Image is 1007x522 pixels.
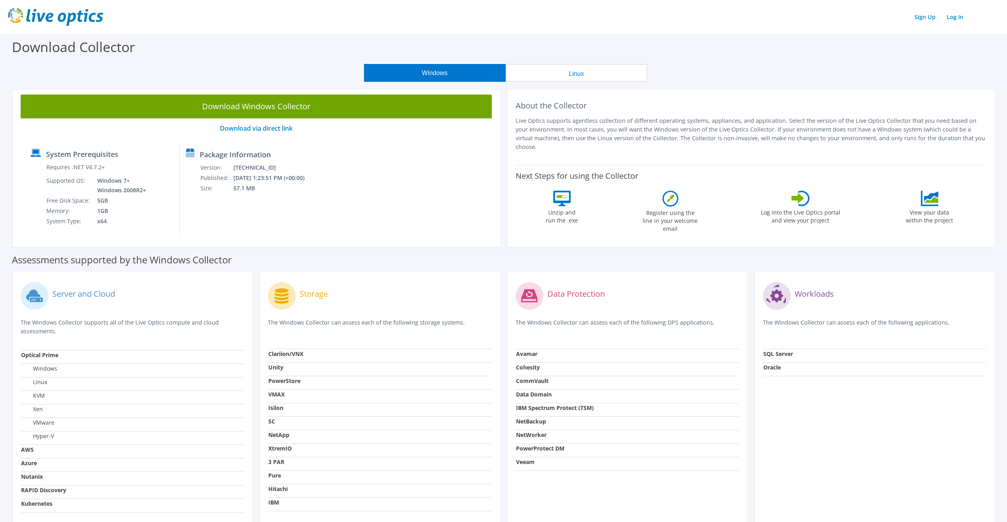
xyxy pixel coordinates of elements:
td: Version: [200,162,233,173]
a: Sign Up [911,11,940,23]
label: Log into the Live Optics portal and view your project [761,206,841,224]
strong: SC [268,418,275,425]
strong: PowerProtect DM [516,445,564,452]
label: Linux [21,378,47,386]
img: live_optics_svg.svg [8,8,103,26]
p: The Windows Collector can assess each of the following DPS applications. [516,318,739,334]
strong: Pure [268,472,281,479]
strong: XtremIO [268,445,292,452]
label: Server and Cloud [52,290,115,298]
label: Next Steps for using the Collector [516,171,638,181]
td: x64 [91,216,148,226]
h2: About the Collector [516,101,987,110]
td: System Type: [46,216,91,226]
p: The Windows Collector supports all of the Live Optics compute and cloud assessments. [21,318,244,336]
strong: NetWorker [516,431,547,439]
strong: Data Domain [516,391,552,398]
a: Log In [943,11,967,23]
strong: Nutanix [21,473,43,480]
strong: Clariion/VNX [268,350,303,358]
button: Windows [364,64,506,82]
p: The Windows Collector can assess each of the following storage systems. [268,318,491,334]
label: Xen [21,405,43,413]
td: 5GB [91,195,148,206]
label: View your data within the project [901,206,958,224]
strong: Cohesity [516,363,540,371]
strong: NetApp [268,431,289,439]
strong: PowerStore [268,377,300,385]
strong: Optical Prime [21,351,58,359]
td: [DATE] 1:23:51 PM (+00:00) [233,173,315,183]
label: Windows [21,365,57,373]
td: Size: [200,183,233,193]
strong: NetBackup [516,418,546,425]
td: Windows 7+ Windows 2008R2+ [91,176,148,195]
td: Free Disk Space: [46,195,91,206]
label: Unzip and run the .exe [544,206,580,224]
strong: 3 PAR [268,458,284,466]
label: Register using the line in your welcome email [641,207,700,233]
label: KVM [21,392,45,400]
label: Storage [300,290,328,298]
strong: Kubernetes [21,500,52,507]
button: Linux [506,64,647,82]
label: Assessments supported by the Windows Collector [12,256,232,264]
strong: Avamar [516,350,537,358]
strong: Oracle [763,363,781,371]
strong: SQL Server [763,350,793,358]
strong: IBM [268,499,279,506]
label: Hyper-V [21,432,54,440]
p: Live Optics supports agentless collection of different operating systems, appliances, and applica... [516,116,987,151]
strong: Veeam [516,458,535,466]
label: Workloads [795,290,834,298]
a: Download via direct link [220,124,293,133]
label: Requires .NET V4.7.2+ [46,163,105,171]
strong: IBM Spectrum Protect (TSM) [516,404,594,412]
strong: Isilon [268,404,283,412]
p: The Windows Collector can assess each of the following applications. [763,318,986,334]
strong: RAPID Discovery [21,486,66,494]
td: 1GB [91,206,148,216]
strong: AWS [21,446,34,453]
td: Published: [200,173,233,183]
td: Supported OS: [46,176,91,195]
strong: Unity [268,363,283,371]
a: Download Windows Collector [21,95,492,118]
label: VMware [21,419,54,427]
td: Memory: [46,206,91,216]
td: [TECHNICAL_ID] [233,162,315,173]
td: 57.1 MB [233,183,315,193]
label: Download Collector [12,38,135,56]
strong: VMAX [268,391,285,398]
strong: Hitachi [268,485,288,493]
label: Package Information [200,151,271,159]
label: Data Protection [547,290,605,298]
strong: CommVault [516,377,549,385]
strong: Azure [21,459,37,467]
label: System Prerequisites [46,150,118,158]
